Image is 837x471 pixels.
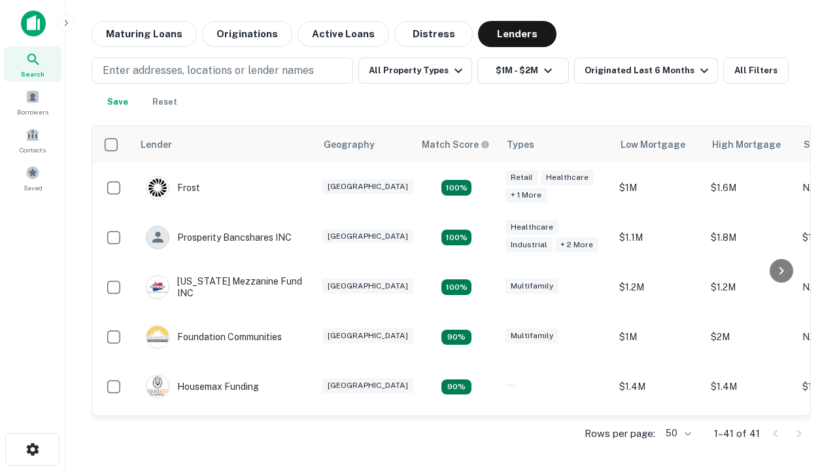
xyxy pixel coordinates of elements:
[4,46,61,82] a: Search
[505,328,558,343] div: Multifamily
[704,312,796,362] td: $2M
[92,58,353,84] button: Enter addresses, locations or lender names
[613,163,704,213] td: $1M
[613,213,704,262] td: $1.1M
[24,183,43,193] span: Saved
[714,426,760,442] p: 1–41 of 41
[322,279,413,294] div: [GEOGRAPHIC_DATA]
[146,375,259,398] div: Housemax Funding
[723,58,789,84] button: All Filters
[585,426,655,442] p: Rows per page:
[505,170,538,185] div: Retail
[298,21,389,47] button: Active Loans
[441,379,471,395] div: Matching Properties: 4, hasApolloMatch: undefined
[324,137,375,152] div: Geography
[92,21,197,47] button: Maturing Loans
[146,375,169,398] img: picture
[358,58,472,84] button: All Property Types
[422,137,487,152] h6: Match Score
[146,325,282,349] div: Foundation Communities
[441,279,471,295] div: Matching Properties: 5, hasApolloMatch: undefined
[146,326,169,348] img: picture
[555,237,598,253] div: + 2 more
[414,126,499,163] th: Capitalize uses an advanced AI algorithm to match your search with the best lender. The match sco...
[441,230,471,245] div: Matching Properties: 8, hasApolloMatch: undefined
[422,137,490,152] div: Capitalize uses an advanced AI algorithm to match your search with the best lender. The match sco...
[585,63,712,78] div: Originated Last 6 Months
[507,137,534,152] div: Types
[146,177,169,199] img: picture
[613,262,704,312] td: $1.2M
[144,89,186,115] button: Reset
[613,411,704,461] td: $1.4M
[4,160,61,196] a: Saved
[477,58,569,84] button: $1M - $2M
[704,213,796,262] td: $1.8M
[97,89,139,115] button: Save your search to get updates of matches that match your search criteria.
[20,145,46,155] span: Contacts
[394,21,473,47] button: Distress
[704,262,796,312] td: $1.2M
[322,378,413,393] div: [GEOGRAPHIC_DATA]
[704,163,796,213] td: $1.6M
[21,69,44,79] span: Search
[613,312,704,362] td: $1M
[505,220,558,235] div: Healthcare
[146,276,169,298] img: picture
[613,362,704,411] td: $1.4M
[704,411,796,461] td: $1.6M
[316,126,414,163] th: Geography
[17,107,48,117] span: Borrowers
[574,58,718,84] button: Originated Last 6 Months
[146,176,200,200] div: Frost
[21,10,46,37] img: capitalize-icon.png
[505,188,547,203] div: + 1 more
[613,126,704,163] th: Low Mortgage
[478,21,556,47] button: Lenders
[146,275,303,299] div: [US_STATE] Mezzanine Fund INC
[621,137,685,152] div: Low Mortgage
[4,122,61,158] a: Contacts
[505,237,553,253] div: Industrial
[202,21,292,47] button: Originations
[499,126,613,163] th: Types
[322,179,413,194] div: [GEOGRAPHIC_DATA]
[541,170,594,185] div: Healthcare
[505,279,558,294] div: Multifamily
[322,328,413,343] div: [GEOGRAPHIC_DATA]
[704,362,796,411] td: $1.4M
[441,180,471,196] div: Matching Properties: 5, hasApolloMatch: undefined
[103,63,314,78] p: Enter addresses, locations or lender names
[660,424,693,443] div: 50
[141,137,172,152] div: Lender
[4,84,61,120] a: Borrowers
[322,229,413,244] div: [GEOGRAPHIC_DATA]
[772,366,837,429] iframe: Chat Widget
[146,226,292,249] div: Prosperity Bancshares INC
[712,137,781,152] div: High Mortgage
[441,330,471,345] div: Matching Properties: 4, hasApolloMatch: undefined
[133,126,316,163] th: Lender
[704,126,796,163] th: High Mortgage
